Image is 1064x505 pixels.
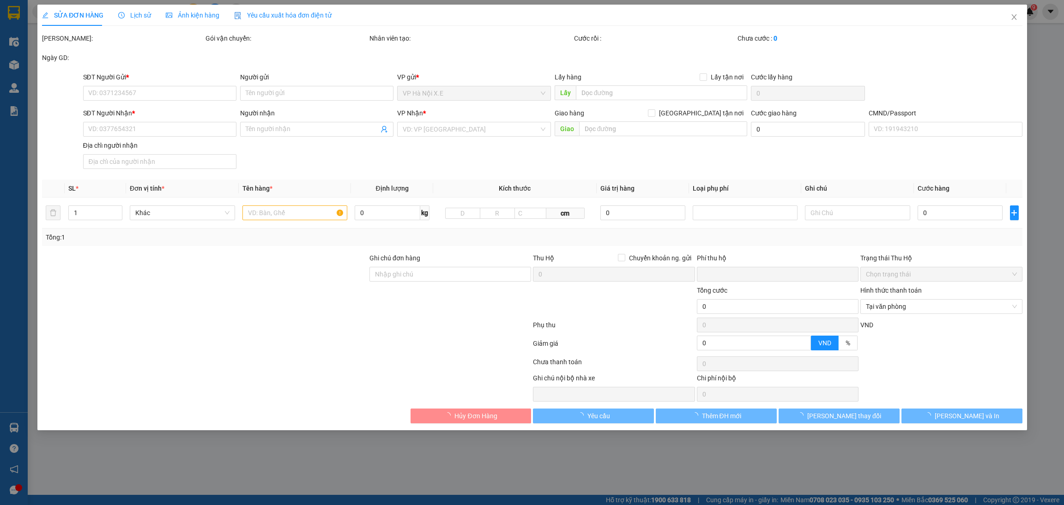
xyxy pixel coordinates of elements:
[42,33,204,43] div: [PERSON_NAME]:
[546,208,585,219] span: cm
[707,72,747,82] span: Lấy tận nơi
[751,122,865,137] input: Cước giao hàng
[901,409,1022,423] button: [PERSON_NAME] và In
[924,412,934,419] span: loading
[866,300,1016,313] span: Tại văn phòng
[691,412,701,419] span: loading
[797,412,807,419] span: loading
[554,73,581,81] span: Lấy hàng
[46,232,411,242] div: Tổng: 1
[554,121,579,136] span: Giao
[206,33,367,43] div: Gói vận chuyển:
[499,185,531,192] span: Kích thước
[696,287,727,294] span: Tổng cước
[860,287,922,294] label: Hình thức thanh toán
[1010,13,1017,21] span: close
[751,73,792,81] label: Cước lấy hàng
[696,373,858,387] div: Chi phí nội bộ
[860,253,1022,263] div: Trạng thái Thu Hộ
[234,12,242,19] img: icon
[696,253,858,267] div: Phí thu hộ
[532,320,695,336] div: Phụ thu
[587,411,610,421] span: Yêu cầu
[774,35,777,42] b: 0
[574,33,736,43] div: Cước rồi :
[846,339,850,347] span: %
[514,208,546,219] input: C
[403,86,545,100] span: VP Hà Nội X.E
[369,33,572,43] div: Nhân viên tạo:
[869,108,1022,118] div: CMND/Passport
[234,12,332,19] span: Yêu cầu xuất hóa đơn điện tử
[655,108,747,118] span: [GEOGRAPHIC_DATA] tận nơi
[751,86,865,101] input: Cước lấy hàng
[397,72,550,82] div: VP gửi
[579,121,747,136] input: Dọc đường
[479,208,514,219] input: R
[554,109,584,117] span: Giao hàng
[779,409,900,423] button: [PERSON_NAME] thay đổi
[410,409,531,423] button: Hủy Đơn Hàng
[656,409,777,423] button: Thêm ĐH mới
[130,185,164,192] span: Đơn vị tính
[42,12,103,19] span: SỬA ĐƠN HÀNG
[575,85,747,100] input: Dọc đường
[166,12,172,18] span: picture
[83,108,236,118] div: SĐT Người Nhận
[42,53,204,63] div: Ngày GD:
[625,253,695,263] span: Chuyển khoản ng. gửi
[1001,5,1027,30] button: Close
[454,411,497,421] span: Hủy Đơn Hàng
[751,109,797,117] label: Cước giao hàng
[445,208,480,219] input: D
[375,185,408,192] span: Định lượng
[807,411,881,421] span: [PERSON_NAME] thay đổi
[242,185,272,192] span: Tên hàng
[1010,205,1018,220] button: plus
[369,254,420,262] label: Ghi chú đơn hàng
[240,108,393,118] div: Người nhận
[1010,209,1018,216] span: plus
[242,205,347,220] input: VD: Bàn, Ghế
[866,267,1016,281] span: Chọn trạng thái
[577,412,587,419] span: loading
[533,373,695,387] div: Ghi chú nội bộ nhà xe
[600,185,635,192] span: Giá trị hàng
[860,321,873,329] span: VND
[397,109,423,117] span: VP Nhận
[83,140,236,150] div: Địa chỉ người nhận
[42,12,48,18] span: edit
[818,339,831,347] span: VND
[701,411,741,421] span: Thêm ĐH mới
[68,185,76,192] span: SL
[444,412,454,419] span: loading
[532,357,695,373] div: Chưa thanh toán
[533,409,654,423] button: Yêu cầu
[118,12,151,19] span: Lịch sử
[135,206,230,220] span: Khác
[83,154,236,169] input: Địa chỉ của người nhận
[554,85,575,100] span: Lấy
[46,205,60,220] button: delete
[533,254,554,262] span: Thu Hộ
[805,205,910,220] input: Ghi Chú
[934,411,999,421] span: [PERSON_NAME] và In
[381,126,388,133] span: user-add
[918,185,949,192] span: Cước hàng
[83,72,236,82] div: SĐT Người Gửi
[420,205,429,220] span: kg
[166,12,219,19] span: Ảnh kiện hàng
[801,180,914,198] th: Ghi chú
[240,72,393,82] div: Người gửi
[118,12,125,18] span: clock-circle
[689,180,801,198] th: Loại phụ phí
[532,338,695,355] div: Giảm giá
[369,267,531,282] input: Ghi chú đơn hàng
[738,33,899,43] div: Chưa cước :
